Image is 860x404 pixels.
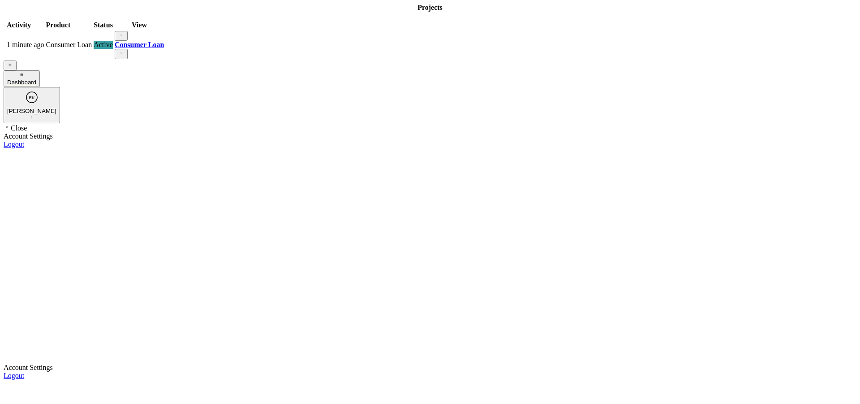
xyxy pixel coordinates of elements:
[46,41,92,49] div: Consumer Loan
[4,70,40,87] button: Dashboard
[4,364,53,372] div: Account Settings
[7,79,36,86] div: Dashboard
[4,12,29,19] b: Projects
[115,41,164,48] a: Consumer Loan
[4,87,60,123] button: EK[PERSON_NAME]
[7,108,56,114] div: [PERSON_NAME]
[94,41,113,49] div: Active
[4,140,24,148] a: Logout
[29,95,34,100] text: EK
[115,21,164,29] div: View
[46,21,92,29] div: Product
[417,4,443,12] b: Projects
[7,41,44,48] time: 2025-08-28 11:23
[94,21,113,29] div: Status
[4,372,24,379] a: Logout
[4,123,856,132] div: Close
[4,70,856,87] a: Dashboard
[4,132,856,140] div: Account Settings
[7,21,44,29] div: Activity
